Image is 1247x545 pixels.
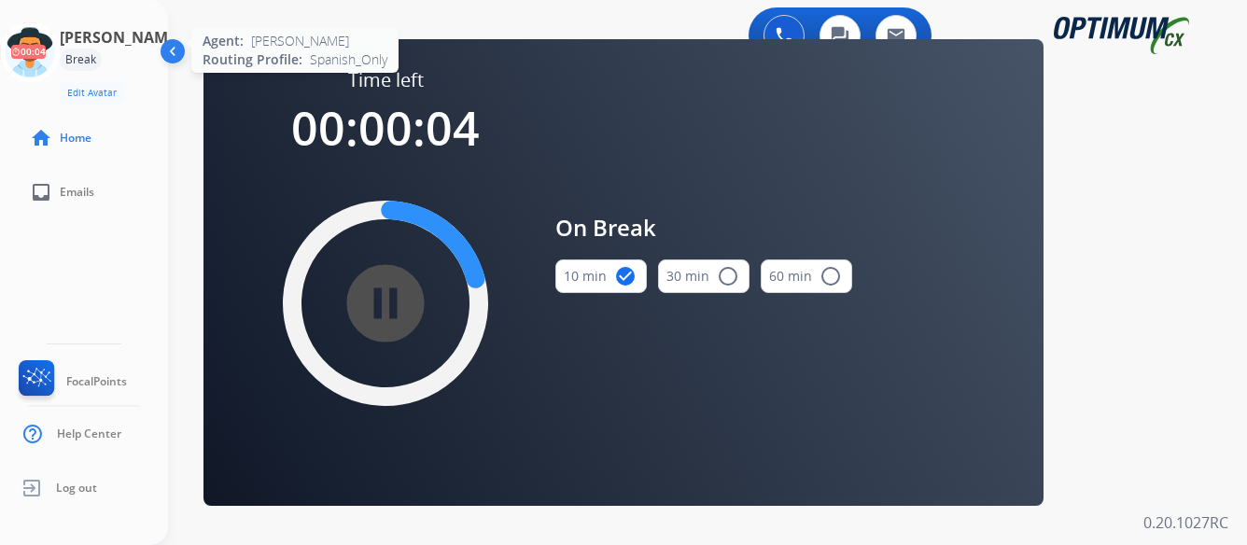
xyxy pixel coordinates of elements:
[203,32,244,50] span: Agent:
[57,426,121,441] span: Help Center
[66,374,127,389] span: FocalPoints
[60,49,102,71] div: Break
[555,211,852,245] span: On Break
[348,67,424,93] span: Time left
[614,265,637,287] mat-icon: check_circle
[60,185,94,200] span: Emails
[60,131,91,146] span: Home
[658,259,750,293] button: 30 min
[60,82,124,104] button: Edit Avatar
[60,26,181,49] h3: [PERSON_NAME]
[291,96,480,160] span: 00:00:04
[555,259,647,293] button: 10 min
[56,481,97,496] span: Log out
[761,259,852,293] button: 60 min
[15,360,127,403] a: FocalPoints
[251,32,349,50] span: [PERSON_NAME]
[203,50,302,69] span: Routing Profile:
[820,265,842,287] mat-icon: radio_button_unchecked
[374,292,397,314] mat-icon: pause_circle_filled
[717,265,739,287] mat-icon: radio_button_unchecked
[30,181,52,203] mat-icon: inbox
[1143,511,1228,534] p: 0.20.1027RC
[310,50,387,69] span: Spanish_Only
[30,127,52,149] mat-icon: home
